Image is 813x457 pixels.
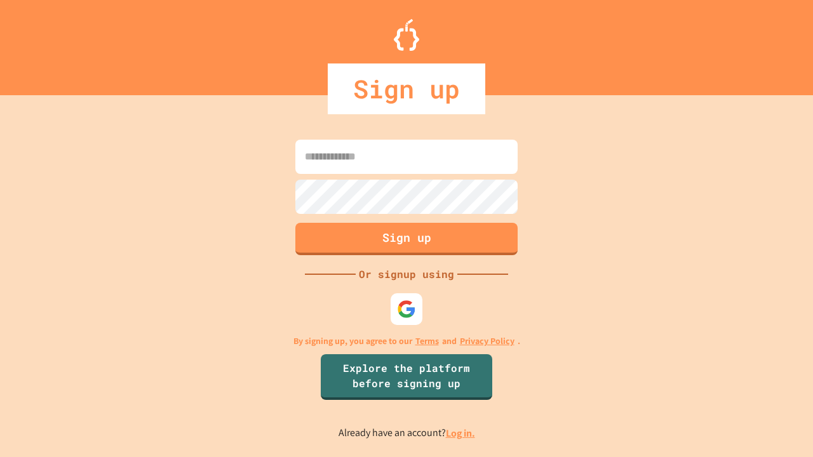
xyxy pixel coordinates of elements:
[394,19,419,51] img: Logo.svg
[295,223,518,255] button: Sign up
[415,334,439,348] a: Terms
[328,63,485,114] div: Sign up
[356,267,457,282] div: Or signup using
[293,334,520,348] p: By signing up, you agree to our and .
[460,334,514,348] a: Privacy Policy
[446,427,475,440] a: Log in.
[397,300,416,319] img: google-icon.svg
[339,425,475,441] p: Already have an account?
[321,354,492,400] a: Explore the platform before signing up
